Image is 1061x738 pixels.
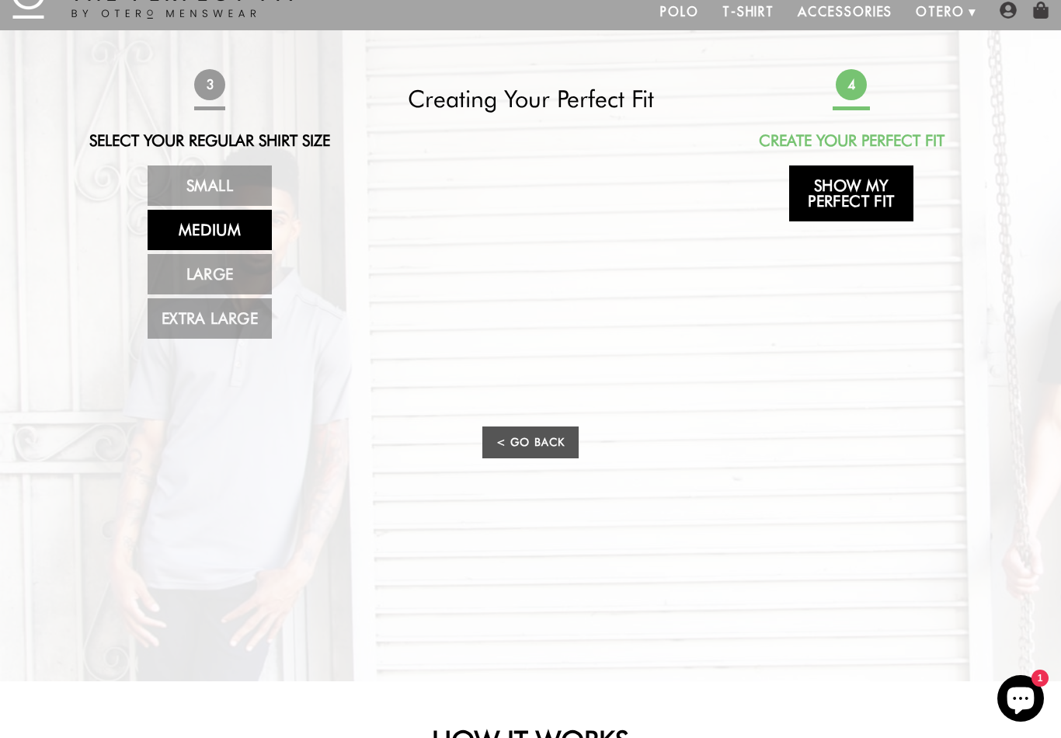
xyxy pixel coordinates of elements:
img: user-account-icon.png [1000,2,1017,19]
a: Medium [148,210,272,250]
a: Show My Perfect Fit [789,165,913,221]
h2: Creating Your Perfect Fit [393,85,668,113]
a: Large [148,254,272,294]
a: Extra Large [148,298,272,339]
img: shopping-bag-icon.png [1032,2,1049,19]
span: 4 [836,69,867,100]
h2: Create Your Perfect Fit [714,131,989,150]
a: Small [148,165,272,206]
span: 3 [194,69,225,100]
inbox-online-store-chat: Shopify online store chat [993,675,1049,726]
a: < Go Back [482,426,579,458]
h2: Select Your Regular Shirt Size [72,131,347,150]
